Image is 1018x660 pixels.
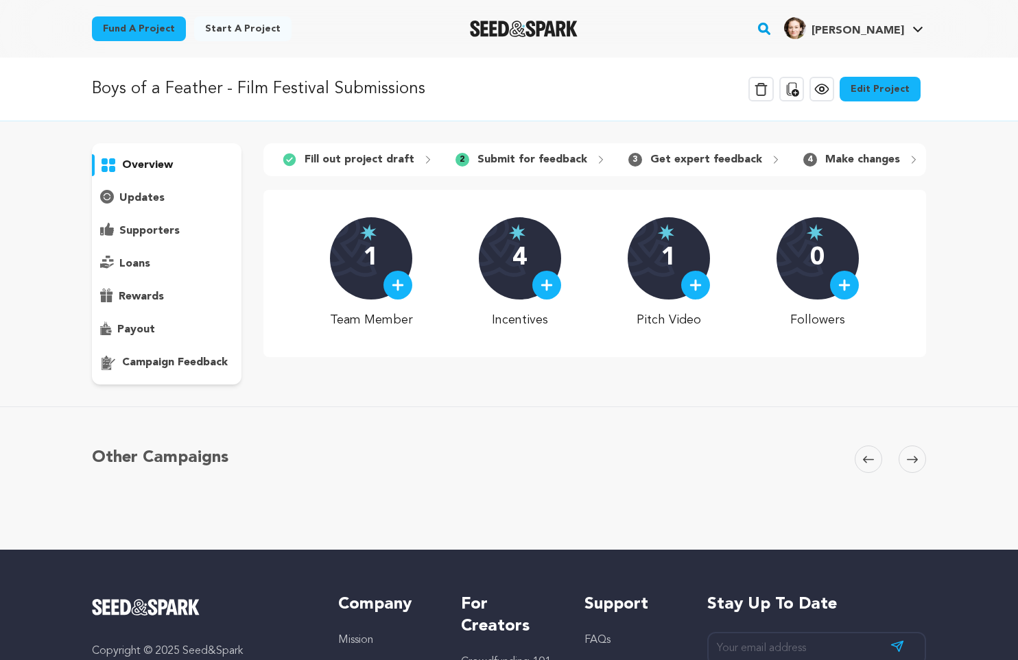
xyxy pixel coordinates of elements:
span: [PERSON_NAME] [812,25,904,36]
p: Fill out project draft [305,151,414,168]
button: payout [92,319,241,341]
p: 1 [661,245,676,272]
p: loans [119,256,150,272]
p: 0 [810,245,825,272]
button: rewards [92,286,241,308]
span: 2 [455,153,469,167]
a: Shelby L.'s Profile [781,14,926,39]
img: plus.svg [392,279,404,291]
p: 1 [364,245,378,272]
p: Submit for feedback [477,151,587,168]
p: Make changes [825,151,900,168]
button: campaign feedback [92,352,241,374]
button: updates [92,187,241,209]
div: Shelby L.'s Profile [784,17,904,39]
img: plus.svg [838,279,851,291]
p: 4 [512,245,527,272]
a: Edit Project [840,77,921,101]
a: Start a project [194,16,292,41]
p: Followers [777,310,860,330]
p: campaign feedback [122,354,228,371]
p: Pitch Video [628,310,711,330]
img: plus.svg [541,279,553,291]
a: Mission [338,635,373,646]
a: FAQs [584,635,611,646]
a: Seed&Spark Homepage [470,21,578,37]
button: supporters [92,220,241,242]
span: Shelby L.'s Profile [781,14,926,43]
span: 3 [628,153,642,167]
p: Get expert feedback [650,151,762,168]
p: overview [122,157,173,173]
p: supporters [119,223,180,239]
img: 8e0b8f9ff61533d7.png [784,17,806,39]
h5: Stay up to date [707,594,926,615]
p: Boys of a Feather - Film Festival Submissions [92,77,425,101]
h5: For Creators [461,594,556,637]
p: rewards [119,289,164,305]
button: overview [92,154,241,176]
h5: Support [584,594,680,615]
p: Copyright © 2025 Seed&Spark [92,643,311,659]
img: Seed&Spark Logo Dark Mode [470,21,578,37]
button: loans [92,253,241,275]
a: Seed&Spark Homepage [92,599,311,615]
img: Seed&Spark Logo [92,599,200,615]
img: plus.svg [689,279,702,291]
p: updates [119,190,165,206]
a: Fund a project [92,16,186,41]
p: payout [117,321,155,338]
p: Incentives [479,310,562,330]
p: Team Member [330,310,413,330]
h5: Other Campaigns [92,445,228,470]
h5: Company [338,594,434,615]
span: 4 [803,153,817,167]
